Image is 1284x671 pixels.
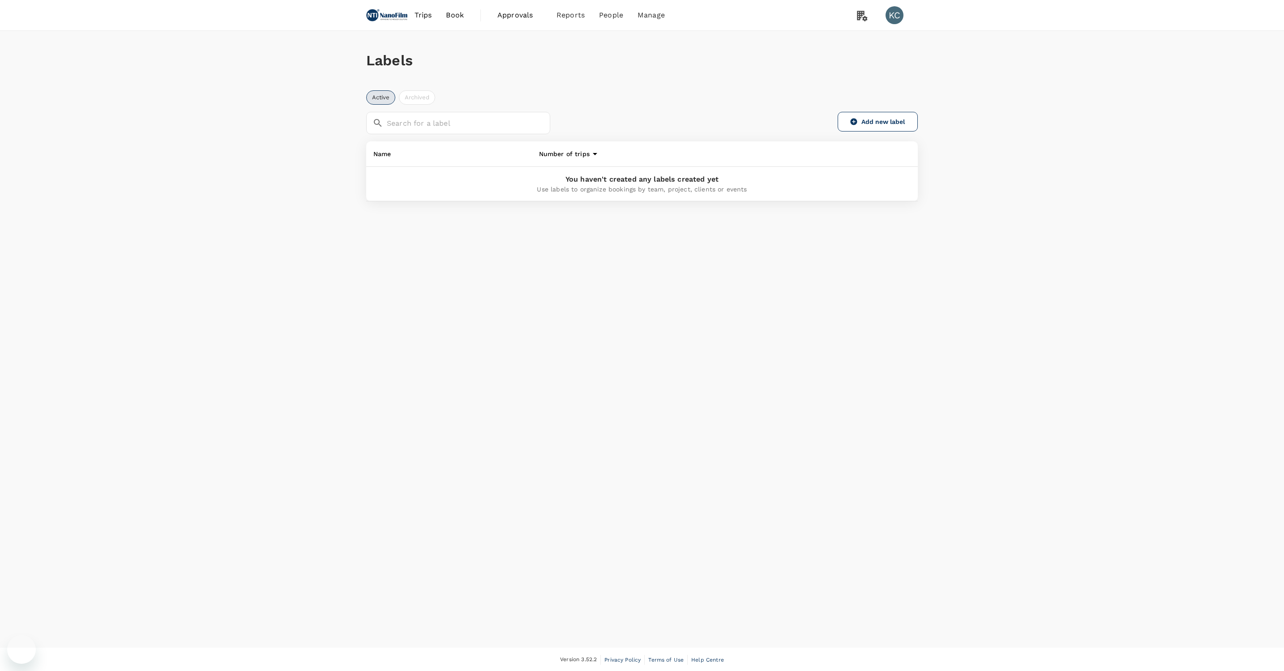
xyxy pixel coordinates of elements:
[366,141,532,167] th: Name
[556,10,585,21] span: Reports
[648,657,684,663] span: Terms of Use
[599,10,623,21] span: People
[373,174,911,185] p: You haven't created any labels created yet
[539,149,849,159] div: Number of trips
[366,52,918,69] h1: Labels
[886,6,903,24] div: KC
[415,10,432,21] span: Trips
[7,635,36,664] iframe: Button to launch messaging window
[691,657,724,663] span: Help Centre
[648,655,684,665] a: Terms of Use
[604,655,641,665] a: Privacy Policy
[446,10,464,21] span: Book
[387,112,550,134] input: Search for a label
[373,185,911,194] p: Use labels to organize bookings by team, project, clients or events
[366,5,407,25] img: NANOFILM TECHNOLOGIES INTERNATIONAL LIMITED
[638,10,665,21] span: Manage
[497,10,542,21] span: Approvals
[366,90,395,105] button: Active
[838,112,918,132] button: Add new label
[691,655,724,665] a: Help Centre
[560,655,597,664] span: Version 3.52.2
[604,657,641,663] span: Privacy Policy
